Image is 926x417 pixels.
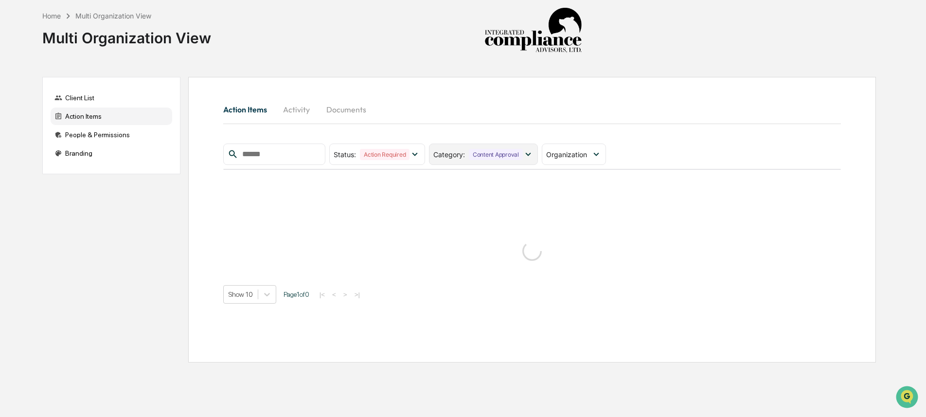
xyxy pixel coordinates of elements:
[19,141,61,151] span: Data Lookup
[69,164,118,172] a: Powered byPylon
[340,290,350,299] button: >
[80,123,121,132] span: Attestations
[33,84,123,92] div: We're available if you need us!
[6,119,67,136] a: 🖐️Preclearance
[33,74,160,84] div: Start new chat
[319,98,374,121] button: Documents
[51,145,172,162] div: Branding
[329,290,339,299] button: <
[223,98,841,121] div: activity tabs
[284,290,309,298] span: Page 1 of 0
[10,124,18,131] div: 🖐️
[51,108,172,125] div: Action Items
[71,124,78,131] div: 🗄️
[317,290,328,299] button: |<
[10,142,18,150] div: 🔎
[352,290,363,299] button: >|
[42,12,61,20] div: Home
[19,123,63,132] span: Preclearance
[334,150,356,159] span: Status :
[275,98,319,121] button: Activity
[6,137,65,155] a: 🔎Data Lookup
[75,12,151,20] div: Multi Organization View
[165,77,177,89] button: Start new chat
[10,74,27,92] img: 1746055101610-c473b297-6a78-478c-a979-82029cc54cd1
[484,8,582,54] img: Integrated Compliance Advisors
[546,150,587,159] span: Organization
[360,149,410,160] div: Action Required
[10,20,177,36] p: How can we help?
[895,385,921,411] iframe: Open customer support
[51,126,172,144] div: People & Permissions
[97,165,118,172] span: Pylon
[42,21,211,47] div: Multi Organization View
[223,98,275,121] button: Action Items
[51,89,172,107] div: Client List
[469,149,523,160] div: Content Approval
[433,150,465,159] span: Category :
[67,119,125,136] a: 🗄️Attestations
